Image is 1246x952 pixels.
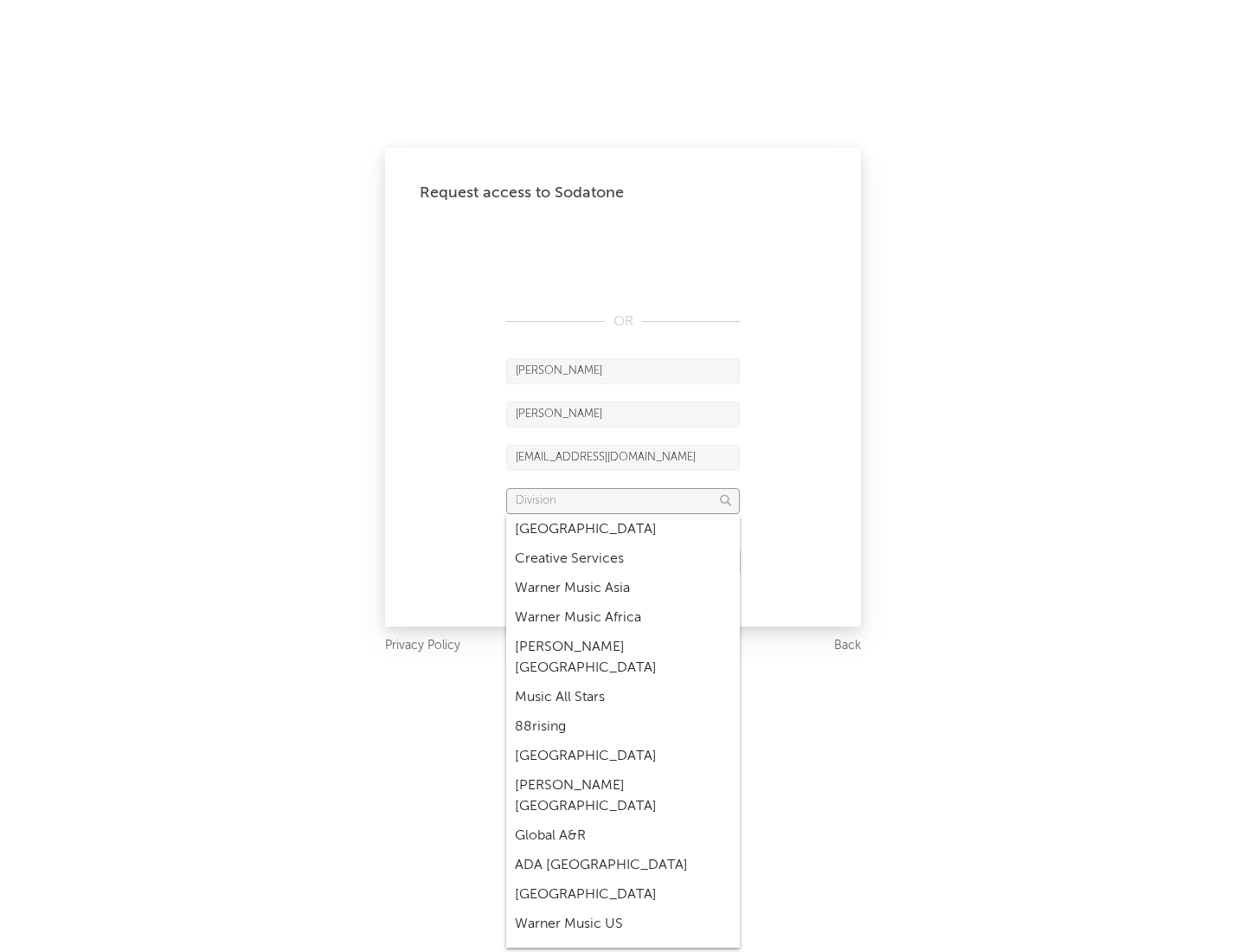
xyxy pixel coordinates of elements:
[506,821,740,851] div: Global A&R
[506,312,740,332] div: OR
[506,880,740,910] div: [GEOGRAPHIC_DATA]
[506,402,740,428] input: Last Name
[385,635,460,657] a: Privacy Policy
[506,910,740,939] div: Warner Music US
[420,183,826,203] div: Request access to Sodatone
[506,683,740,712] div: Music All Stars
[506,712,740,742] div: 88rising
[506,771,740,821] div: [PERSON_NAME] [GEOGRAPHIC_DATA]
[506,358,740,384] input: First Name
[506,515,740,544] div: [GEOGRAPHIC_DATA]
[506,742,740,771] div: [GEOGRAPHIC_DATA]
[506,544,740,574] div: Creative Services
[506,851,740,880] div: ADA [GEOGRAPHIC_DATA]
[506,445,740,471] input: Email
[506,633,740,683] div: [PERSON_NAME] [GEOGRAPHIC_DATA]
[834,635,861,657] a: Back
[506,574,740,603] div: Warner Music Asia
[506,488,740,514] input: Division
[506,603,740,633] div: Warner Music Africa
